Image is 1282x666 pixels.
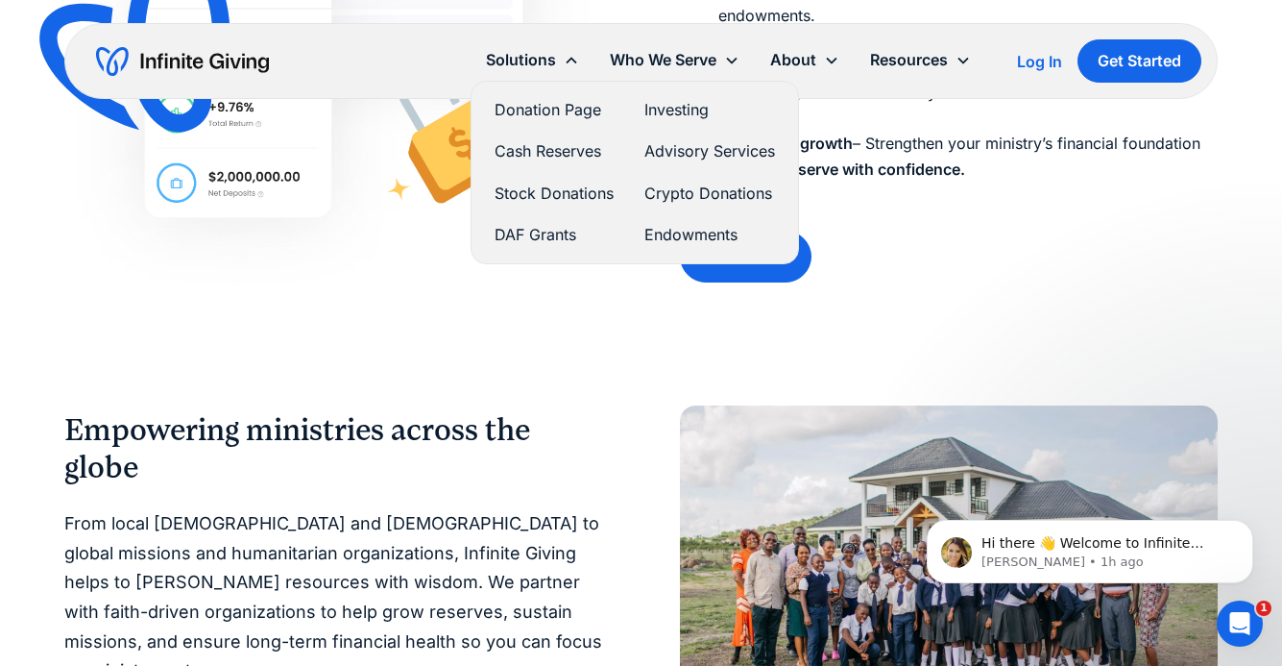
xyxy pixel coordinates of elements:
[644,138,775,164] a: Advisory Services
[870,47,948,73] div: Resources
[495,97,614,123] a: Donation Page
[610,47,716,73] div: Who We Serve
[644,181,775,207] a: Crypto Donations
[770,47,816,73] div: About
[594,39,755,81] div: Who We Serve
[1017,54,1062,69] div: Log In
[644,97,775,123] a: Investing
[855,39,986,81] div: Resources
[471,81,799,264] nav: Solutions
[471,39,594,81] div: Solutions
[1017,50,1062,73] a: Log In
[798,160,965,179] strong: serve with confidence.
[1256,601,1271,616] span: 1
[755,39,855,81] div: About
[96,46,269,77] a: home
[718,131,1219,183] p: – Strengthen your ministry’s financial foundation so you can
[1077,39,1201,83] a: Get Started
[495,181,614,207] a: Stock Donations
[644,222,775,248] a: Endowments
[64,412,603,486] h2: Empowering ministries across the globe
[486,47,556,73] div: Solutions
[495,222,614,248] a: DAF Grants
[495,138,614,164] a: Cash Reserves
[1217,601,1263,647] iframe: Intercom live chat
[898,480,1282,614] iframe: Intercom notifications message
